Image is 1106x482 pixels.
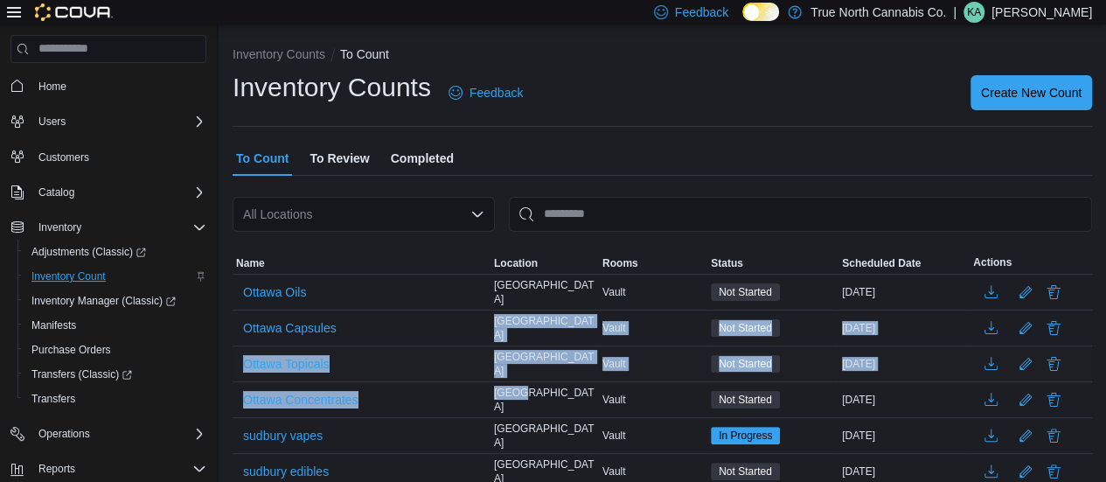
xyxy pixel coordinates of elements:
div: Vault [599,353,707,374]
div: [DATE] [838,282,970,303]
span: Not Started [711,355,780,373]
a: Inventory Count [24,266,113,287]
a: Purchase Orders [24,339,118,360]
a: Adjustments (Classic) [17,240,213,264]
button: Ottawa Concentrates [236,387,365,413]
button: Inventory Count [17,264,213,289]
input: This is a search bar. After typing your query, hit enter to filter the results lower in the page. [509,197,1092,232]
button: Edit count details [1015,315,1036,341]
img: Cova [35,3,113,21]
span: Not Started [719,464,772,479]
span: Feedback [675,3,728,21]
span: Users [31,111,206,132]
span: Not Started [719,320,772,336]
span: Not Started [719,284,772,300]
button: Delete [1043,425,1064,446]
span: Manifests [31,318,76,332]
span: To Count [236,141,289,176]
p: True North Cannabis Co. [810,2,946,23]
button: Reports [3,457,213,481]
span: [GEOGRAPHIC_DATA] [494,350,595,378]
button: Inventory [3,215,213,240]
a: Adjustments (Classic) [24,241,153,262]
div: Vault [599,282,707,303]
span: Customers [38,150,89,164]
p: | [953,2,956,23]
div: [DATE] [838,425,970,446]
span: Ottawa Oils [243,283,306,301]
span: Inventory Count [31,269,106,283]
span: Home [38,80,66,94]
button: Ottawa Capsules [236,315,344,341]
button: Ottawa Oils [236,279,313,305]
div: [DATE] [838,353,970,374]
button: sudbury vapes [236,423,330,449]
span: Inventory [31,217,206,238]
div: Vault [599,425,707,446]
div: [DATE] [838,461,970,482]
span: Home [31,75,206,97]
span: Completed [391,141,454,176]
span: Operations [31,423,206,444]
span: Manifests [24,315,206,336]
span: Inventory [38,220,81,234]
a: Transfers (Classic) [17,362,213,387]
span: [GEOGRAPHIC_DATA] [494,314,595,342]
button: Open list of options [470,207,484,221]
span: Transfers [31,392,75,406]
input: Dark Mode [742,3,779,21]
span: Not Started [711,463,780,480]
span: Ottawa Concentrates [243,391,358,409]
span: To Review [310,141,369,176]
button: Inventory Counts [233,47,325,61]
div: [DATE] [838,318,970,339]
span: Not Started [719,356,772,372]
span: Inventory Manager (Classic) [24,290,206,311]
span: Transfers [24,388,206,409]
button: Customers [3,144,213,170]
button: Edit count details [1015,423,1036,449]
span: Users [38,115,66,129]
button: Create New Count [970,75,1092,110]
span: Transfers (Classic) [31,367,132,381]
button: Reports [31,458,82,479]
div: Vault [599,318,707,339]
a: Inventory Manager (Classic) [24,290,183,311]
span: Reports [38,462,75,476]
button: Delete [1043,282,1064,303]
span: sudbury edibles [243,463,329,480]
button: Name [233,253,490,274]
span: Adjustments (Classic) [24,241,206,262]
a: Inventory Manager (Classic) [17,289,213,313]
span: Not Started [719,392,772,408]
button: Delete [1043,389,1064,410]
span: Dark Mode [742,21,743,22]
div: Katie Augi [963,2,984,23]
span: Reports [31,458,206,479]
span: Purchase Orders [24,339,206,360]
span: Ottawa Capsules [243,319,337,337]
button: To Count [340,47,389,61]
span: sudbury vapes [243,427,323,444]
span: Operations [38,427,90,441]
button: Edit count details [1015,351,1036,377]
span: Customers [31,146,206,168]
span: Ottawa Topicals [243,355,330,373]
span: In Progress [711,427,780,444]
span: Purchase Orders [31,343,111,357]
button: Transfers [17,387,213,411]
button: Status [707,253,838,274]
span: In Progress [719,428,772,444]
div: Vault [599,389,707,410]
span: Inventory Count [24,266,206,287]
span: Feedback [470,84,523,101]
span: Not Started [711,319,780,337]
span: Actions [973,255,1012,269]
button: Operations [31,423,97,444]
span: [GEOGRAPHIC_DATA] [494,422,595,450]
a: Customers [31,147,96,168]
span: Name [236,256,265,270]
span: Catalog [38,185,74,199]
button: Users [3,109,213,134]
button: Purchase Orders [17,338,213,362]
